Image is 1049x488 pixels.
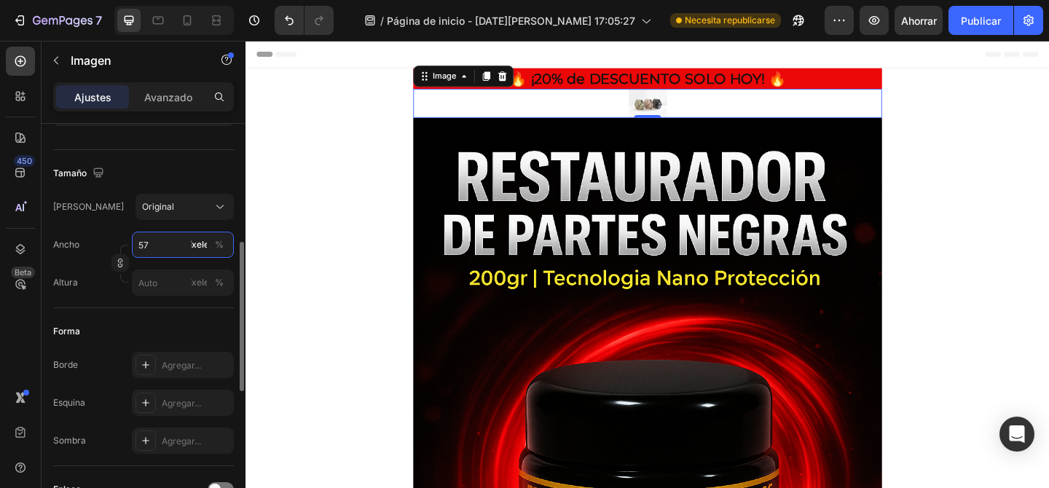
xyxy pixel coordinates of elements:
[380,15,384,27] font: /
[162,436,201,446] font: Agregar...
[53,326,80,337] font: Forma
[184,277,213,288] font: píxeles
[184,239,213,250] font: píxeles
[6,6,109,35] button: 7
[53,239,79,250] font: Ancho
[895,6,943,35] button: Ahorrar
[142,201,174,212] font: Original
[200,32,232,45] div: Image
[387,15,635,27] font: Página de inicio - [DATE][PERSON_NAME] 17:05:27
[15,267,31,278] font: Beta
[685,15,775,25] font: Necesita republicarse
[95,13,102,28] font: 7
[190,236,208,253] button: %
[948,6,1013,35] button: Publicar
[275,6,334,35] div: Deshacer/Rehacer
[901,15,937,27] font: Ahorrar
[190,274,208,291] button: %
[74,91,111,103] font: Ajustes
[215,239,224,250] font: %
[162,360,201,371] font: Agregar...
[53,277,78,288] font: Altura
[53,359,78,370] font: Borde
[71,52,195,69] p: Imagen
[53,435,86,446] font: Sombra
[53,168,87,178] font: Tamaño
[135,194,234,220] button: Original
[71,53,111,68] font: Imagen
[999,417,1034,452] div: Abrir Intercom Messenger
[17,156,32,166] font: 450
[162,398,201,409] font: Agregar...
[53,397,85,408] font: Esquina
[215,277,224,288] font: %
[132,269,234,296] input: píxeles%
[144,91,192,103] font: Avanzado
[245,41,1049,488] iframe: Área de diseño
[961,15,1001,27] font: Publicar
[211,236,228,253] button: píxeles
[211,274,228,291] button: píxeles
[132,232,234,258] input: píxeles%
[417,52,458,84] img: image_demo.jpg
[53,201,124,212] font: [PERSON_NAME]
